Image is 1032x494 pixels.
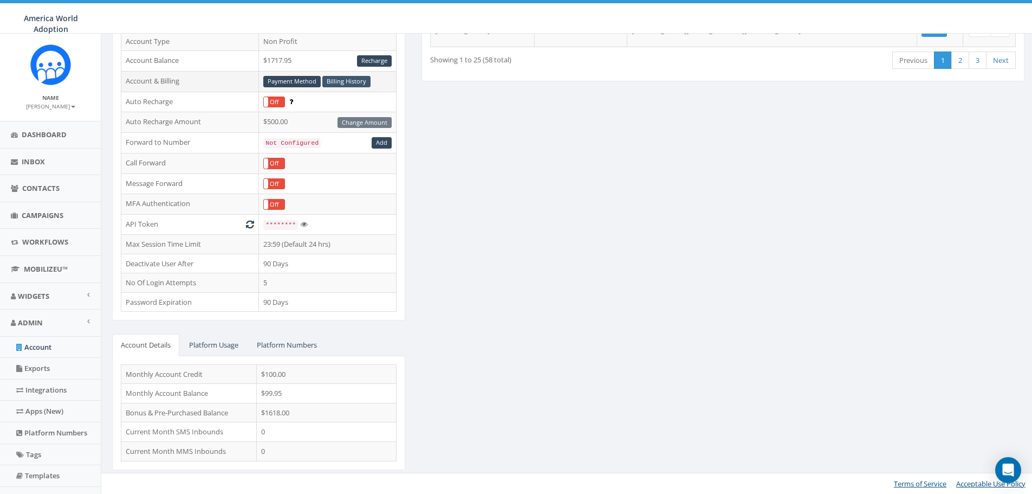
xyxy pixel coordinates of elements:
td: Bonus & Pre-Purchased Balance [121,403,257,422]
span: Dashboard [22,130,67,139]
td: $99.95 [257,384,397,403]
a: 1 [934,52,952,69]
span: Enable to prevent campaign failure. [289,97,293,106]
td: $100.00 [257,364,397,384]
td: Current Month SMS Inbounds [121,422,257,442]
span: Campaigns [22,210,63,220]
td: MFA Authentication [121,194,259,215]
label: Off [264,200,284,210]
div: Showing 1 to 25 (58 total) [430,50,665,65]
td: $1618.00 [257,403,397,422]
td: Deactivate User After [121,254,259,273]
span: Widgets [18,291,49,301]
span: Admin [18,318,43,328]
td: Account Balance [121,51,259,72]
span: America World Adoption [24,13,78,34]
td: Non Profit [259,31,397,51]
td: Monthly Account Credit [121,364,257,384]
label: Off [264,97,284,107]
td: 0 [257,442,397,461]
a: 3 [969,52,986,69]
a: Previous [892,52,934,69]
a: 2 [951,52,969,69]
span: MobilizeU™ [24,264,68,274]
a: Next [986,52,1016,69]
img: Rally_Corp_Icon.png [30,44,71,85]
td: Monthly Account Balance [121,384,257,403]
td: No Of Login Attempts [121,273,259,293]
td: 5 [259,273,397,293]
small: [PERSON_NAME] [26,102,75,110]
td: 0 [257,422,397,442]
td: 90 Days [259,292,397,312]
td: Max Session Time Limit [121,234,259,254]
code: Not Configured [263,138,321,148]
div: OnOff [263,158,285,169]
a: Platform Numbers [248,334,326,356]
td: $1717.95 [259,51,397,72]
small: Name [42,94,59,101]
td: Auto Recharge [121,92,259,112]
label: Off [264,158,284,169]
td: Call Forward [121,153,259,174]
td: Current Month MMS Inbounds [121,442,257,461]
div: OnOff [263,178,285,190]
a: Terms of Service [894,479,946,489]
a: Add [372,137,392,149]
td: 23:59 (Default 24 hrs) [259,234,397,254]
a: Payment Method [263,76,321,87]
td: Account & Billing [121,71,259,92]
span: Contacts [22,183,60,193]
span: Inbox [22,157,45,166]
a: [PERSON_NAME] [26,101,75,111]
td: Auto Recharge Amount [121,112,259,133]
td: Account Type [121,31,259,51]
td: Password Expiration [121,292,259,312]
a: Recharge [357,55,392,67]
a: Billing History [322,76,371,87]
a: Acceptable Use Policy [956,479,1025,489]
td: 90 Days [259,254,397,273]
div: OnOff [263,97,285,108]
td: API Token [121,215,259,235]
span: Workflows [22,237,68,247]
i: Generate New Token [246,221,254,228]
div: Open Intercom Messenger [995,457,1021,483]
a: Platform Usage [180,334,247,356]
td: Message Forward [121,174,259,194]
a: Account Details [112,334,179,356]
td: $500.00 [259,112,397,133]
label: Off [264,179,284,189]
td: Forward to Number [121,133,259,153]
div: OnOff [263,199,285,210]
